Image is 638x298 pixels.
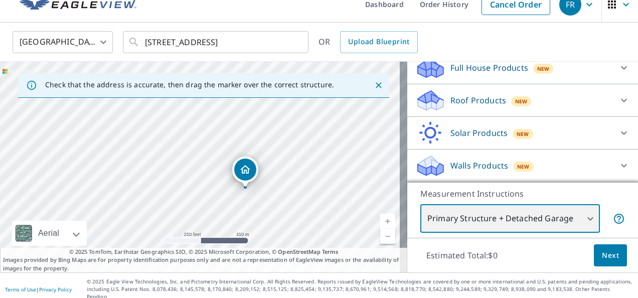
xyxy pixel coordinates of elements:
span: Upload Blueprint [348,36,409,48]
span: New [517,130,529,138]
div: Dropped pin, building 1, Residential property, 10313 Greystone Ridge Ct Riverview, FL 33578 [232,157,258,188]
span: Your report will include the primary structure and a detached garage if one exists. [613,213,625,225]
a: OpenStreetMap [278,248,320,255]
span: Next [602,249,619,262]
p: Roof Products [450,94,506,106]
span: New [537,65,550,73]
button: Close [372,79,385,92]
a: Terms [322,248,339,255]
div: Aerial [12,221,87,246]
div: Aerial [35,221,62,246]
div: OR [318,31,418,53]
a: Current Level 17, Zoom In [380,214,395,229]
div: Primary Structure + Detached Garage [420,205,600,233]
a: Terms of Use [5,286,36,293]
input: Search by address or latitude-longitude [145,28,288,56]
div: Solar ProductsNew [415,121,630,145]
p: Solar Products [450,127,508,139]
p: Walls Products [450,160,508,172]
span: © 2025 TomTom, Earthstar Geographics SIO, © 2025 Microsoft Corporation, © [69,248,339,256]
p: | [5,286,72,292]
a: Privacy Policy [39,286,72,293]
p: Measurement Instructions [420,188,625,200]
div: [GEOGRAPHIC_DATA] [13,28,113,56]
a: Upload Blueprint [340,31,417,53]
span: New [515,97,528,105]
p: Full House Products [450,62,528,74]
p: Estimated Total: $0 [418,244,506,266]
div: Roof ProductsNew [415,88,630,112]
a: Current Level 17, Zoom Out [380,229,395,244]
div: Full House ProductsNew [415,56,630,80]
p: Check that the address is accurate, then drag the marker over the correct structure. [45,80,334,89]
div: Walls ProductsNew [415,154,630,178]
button: Next [594,244,627,267]
span: New [517,163,530,171]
